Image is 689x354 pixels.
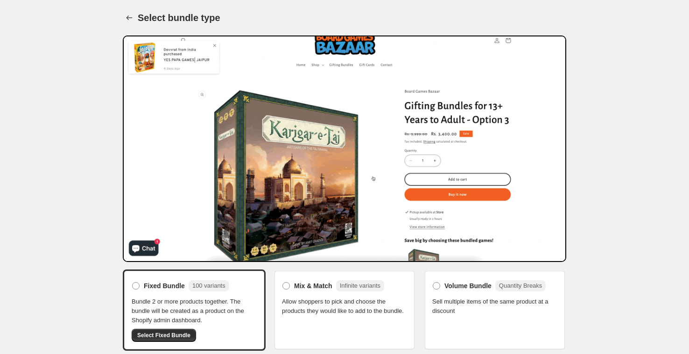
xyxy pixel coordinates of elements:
[138,12,220,23] h1: Select bundle type
[192,282,225,289] span: 100 variants
[499,282,542,289] span: Quantity Breaks
[340,282,380,289] span: Infinite variants
[137,332,190,339] span: Select Fixed Bundle
[123,35,566,262] img: Bundle Preview
[282,297,407,316] span: Allow shoppers to pick and choose the products they would like to add to the bundle.
[123,11,136,24] button: Back
[294,281,332,290] span: Mix & Match
[432,297,557,316] span: Sell multiple items of the same product at a discount
[144,281,185,290] span: Fixed Bundle
[132,329,196,342] button: Select Fixed Bundle
[444,281,492,290] span: Volume Bundle
[132,297,257,325] span: Bundle 2 or more products together. The bundle will be created as a product on the Shopify admin ...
